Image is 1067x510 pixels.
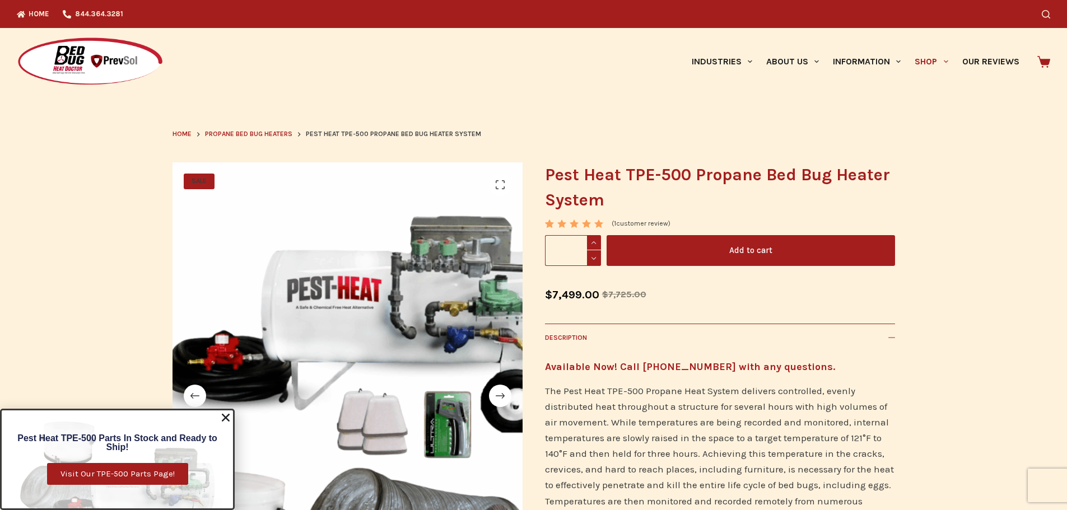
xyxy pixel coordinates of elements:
button: Search [1042,10,1050,18]
span: 1 [545,219,553,237]
a: Industries [684,28,759,95]
span: $ [602,289,608,300]
a: Close [220,412,231,423]
span: SALE [184,174,215,189]
a: Shop [908,28,955,95]
span: Pest Heat TPE-500 Propane Bed Bug Heater System [306,129,481,140]
span: Home [173,130,192,138]
a: (1customer review) [612,218,670,230]
bdi: 7,499.00 [545,288,599,301]
a: Propane Bed Bug Heaters [205,129,292,140]
a: 🔍 [489,174,511,196]
a: Information [826,28,908,95]
button: Description [545,324,895,351]
span: $ [545,288,552,301]
nav: Primary [684,28,1026,95]
span: 1 [614,219,616,227]
span: Visit Our TPE-500 Parts Page! [60,470,175,478]
button: Add to cart [607,235,895,266]
a: Visit Our TPE-500 Parts Page! [47,463,188,485]
h1: Pest Heat TPE-500 Propane Bed Bug Heater System [545,162,895,213]
a: About Us [759,28,826,95]
a: Home [173,129,192,140]
input: Product quantity [545,235,601,266]
button: Open LiveChat chat widget [9,4,43,38]
a: Our Reviews [955,28,1026,95]
h6: Pest Heat TPE-500 Parts In Stock and Ready to Ship! [7,434,227,452]
span: Rated out of 5 based on customer rating [545,219,605,279]
span: Propane Bed Bug Heaters [205,130,292,138]
div: Rated 5.00 out of 5 [545,219,605,228]
img: Prevsol/Bed Bug Heat Doctor [17,37,164,87]
bdi: 7,725.00 [602,289,646,300]
h4: Available Now! Call [PHONE_NUMBER] with any questions. [545,359,895,375]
